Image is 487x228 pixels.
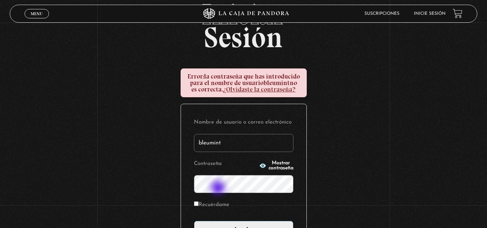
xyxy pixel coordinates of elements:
a: Suscripciones [364,12,399,16]
label: Contraseña [194,158,257,170]
span: Mostrar contraseña [269,161,293,171]
span: Menu [31,12,43,16]
strong: Error: [187,72,204,80]
a: View your shopping cart [453,9,462,18]
input: Recuérdame [194,201,199,206]
span: Cerrar [28,17,45,22]
strong: bleumint [264,79,290,87]
label: Recuérdame [194,200,229,211]
a: ¿Olvidaste la contraseña? [223,85,296,93]
a: Inicie sesión [414,12,446,16]
div: la contraseña que has introducido para el nombre de usuario no es correcta. [181,68,307,97]
button: Mostrar contraseña [259,161,293,171]
label: Nombre de usuario o correo electrónico [194,117,293,128]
